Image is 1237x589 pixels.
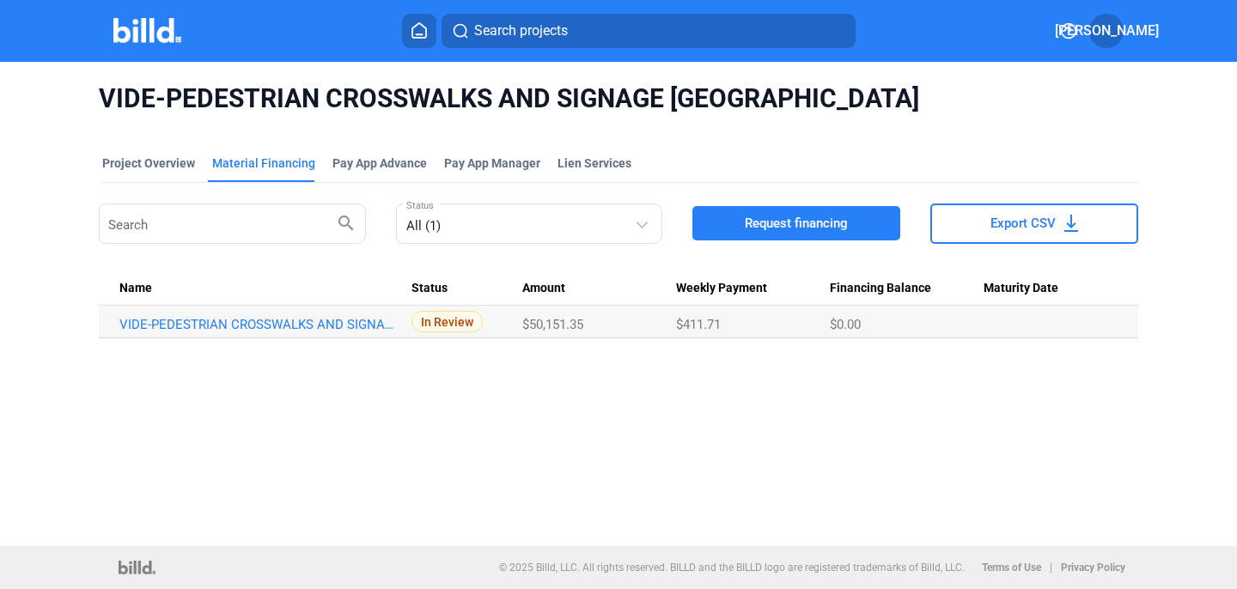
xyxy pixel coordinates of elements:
[1061,562,1125,574] b: Privacy Policy
[119,281,411,296] div: Name
[119,561,155,574] img: logo
[692,206,900,240] button: Request financing
[212,155,315,172] div: Material Financing
[1089,14,1124,48] button: [PERSON_NAME]
[984,281,1058,296] span: Maturity Date
[99,82,1138,115] span: VIDE-PEDESTRIAN CROSSWALKS AND SIGNAGE [GEOGRAPHIC_DATA]
[930,203,1138,244] button: Export CSV
[444,155,540,172] span: Pay App Manager
[830,281,931,296] span: Financing Balance
[442,14,856,48] button: Search projects
[676,281,830,296] div: Weekly Payment
[676,281,767,296] span: Weekly Payment
[558,155,631,172] div: Lien Services
[474,21,568,41] span: Search projects
[522,281,676,296] div: Amount
[830,317,861,332] span: $0.00
[411,311,483,332] span: In Review
[119,281,152,296] span: Name
[119,317,397,332] a: VIDE-PEDESTRIAN CROSSWALKS AND SIGNAGE ST CROIX_MF_1
[113,18,181,43] img: Billd Company Logo
[984,281,1117,296] div: Maturity Date
[411,281,448,296] span: Status
[522,317,583,332] span: $50,151.35
[676,317,721,332] span: $411.71
[336,212,356,233] mat-icon: search
[982,562,1041,574] b: Terms of Use
[499,562,965,574] p: © 2025 Billd, LLC. All rights reserved. BILLD and the BILLD logo are registered trademarks of Bil...
[990,215,1056,232] span: Export CSV
[411,281,521,296] div: Status
[745,215,848,232] span: Request financing
[1055,21,1159,41] span: [PERSON_NAME]
[102,155,195,172] div: Project Overview
[1050,562,1052,574] p: |
[332,155,427,172] div: Pay App Advance
[522,281,565,296] span: Amount
[830,281,984,296] div: Financing Balance
[406,218,441,234] mat-select-trigger: All (1)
